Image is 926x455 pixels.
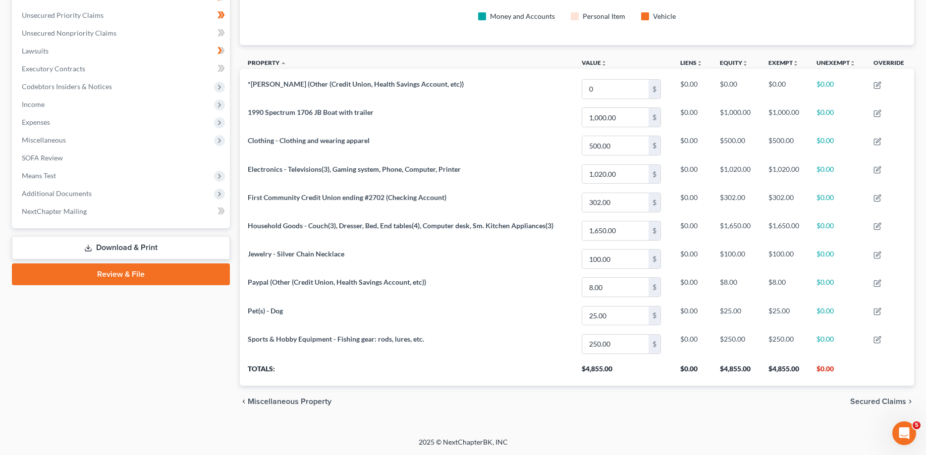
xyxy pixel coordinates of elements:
td: $25.00 [761,302,809,330]
iframe: Intercom live chat [892,421,916,445]
td: $0.00 [809,302,866,330]
span: Additional Documents [22,189,92,198]
input: 0.00 [582,108,649,127]
span: Codebtors Insiders & Notices [22,82,112,91]
td: $0.00 [809,245,866,273]
i: expand_less [280,60,286,66]
span: Expenses [22,118,50,126]
a: Review & File [12,263,230,285]
td: $0.00 [672,103,712,132]
td: $0.00 [672,273,712,302]
a: SOFA Review [14,149,230,167]
td: $0.00 [809,330,866,358]
i: unfold_more [850,60,856,66]
td: $0.00 [809,216,866,245]
div: $ [649,335,660,354]
th: Override [866,53,914,75]
div: $ [649,165,660,184]
div: $ [649,250,660,268]
td: $1,650.00 [712,216,761,245]
a: Download & Print [12,236,230,259]
td: $0.00 [672,302,712,330]
div: $ [649,306,660,325]
th: $0.00 [809,358,866,386]
div: $ [649,193,660,212]
input: 0.00 [582,278,649,297]
td: $8.00 [712,273,761,302]
a: Lawsuits [14,42,230,60]
a: Property expand_less [248,59,286,66]
a: Unsecured Priority Claims [14,6,230,24]
td: $0.00 [712,75,761,103]
td: $0.00 [672,75,712,103]
i: unfold_more [697,60,703,66]
th: $4,855.00 [761,358,809,386]
td: $0.00 [809,103,866,132]
a: Unsecured Nonpriority Claims [14,24,230,42]
span: Income [22,100,45,108]
span: Household Goods - Couch(3), Dresser, Bed, End tables(4), Computer desk, Sm. Kitchen Appliances(3) [248,221,553,230]
span: Secured Claims [850,398,906,405]
td: $0.00 [672,330,712,358]
th: Totals: [240,358,574,386]
div: $ [649,108,660,127]
span: SOFA Review [22,153,63,162]
input: 0.00 [582,80,649,99]
span: Lawsuits [22,47,49,55]
td: $0.00 [672,245,712,273]
a: NextChapter Mailing [14,202,230,220]
i: unfold_more [793,60,799,66]
td: $0.00 [809,132,866,160]
span: Unsecured Priority Claims [22,11,104,19]
td: $500.00 [761,132,809,160]
div: $ [649,80,660,99]
a: Equityunfold_more [720,59,748,66]
i: chevron_right [906,398,914,405]
span: Means Test [22,171,56,180]
span: Executory Contracts [22,64,85,73]
td: $100.00 [761,245,809,273]
span: Unsecured Nonpriority Claims [22,29,116,37]
td: $0.00 [672,132,712,160]
td: $0.00 [809,273,866,302]
td: $100.00 [712,245,761,273]
button: chevron_left Miscellaneous Property [240,398,331,405]
span: Clothing - Clothing and wearing apparel [248,136,370,145]
span: First Community Credit Union ending #2702 (Checking Account) [248,193,446,202]
span: Sports & Hobby Equipment - Fishing gear: rods, lures, etc. [248,335,424,343]
td: $25.00 [712,302,761,330]
a: Valueunfold_more [582,59,607,66]
td: $1,000.00 [712,103,761,132]
td: $0.00 [809,188,866,216]
a: Executory Contracts [14,60,230,78]
td: $1,000.00 [761,103,809,132]
td: $0.00 [809,75,866,103]
i: unfold_more [601,60,607,66]
div: $ [649,136,660,155]
td: $0.00 [672,216,712,245]
th: $0.00 [672,358,712,386]
td: $0.00 [672,160,712,188]
td: $302.00 [761,188,809,216]
th: $4,855.00 [712,358,761,386]
input: 0.00 [582,306,649,325]
input: 0.00 [582,193,649,212]
div: 2025 © NextChapterBK, INC [181,437,746,455]
td: $500.00 [712,132,761,160]
a: Liensunfold_more [680,59,703,66]
input: 0.00 [582,221,649,240]
td: $0.00 [672,188,712,216]
span: 5 [913,421,921,429]
span: Jewelry - Silver Chain Necklace [248,250,344,258]
th: $4,855.00 [574,358,672,386]
td: $8.00 [761,273,809,302]
input: 0.00 [582,250,649,268]
td: $0.00 [761,75,809,103]
i: chevron_left [240,398,248,405]
input: 0.00 [582,136,649,155]
div: $ [649,278,660,297]
i: unfold_more [742,60,748,66]
span: Miscellaneous Property [248,398,331,405]
div: $ [649,221,660,240]
span: NextChapter Mailing [22,207,87,215]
